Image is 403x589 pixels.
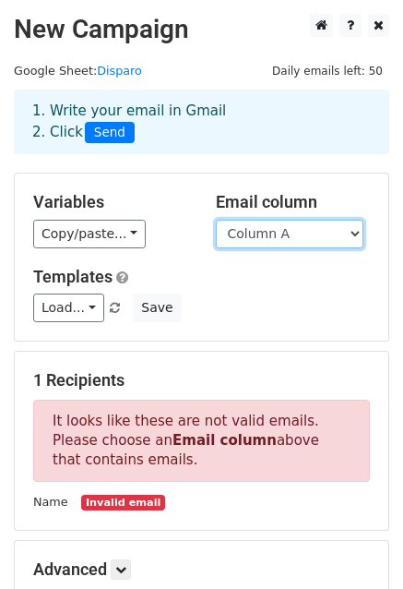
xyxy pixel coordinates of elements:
a: Disparo [97,64,142,78]
div: 1. Write your email in Gmail 2. Click [18,101,385,143]
h5: Email column [216,192,371,212]
p: It looks like these are not valid emails. Please choose an above that contains emails. [33,400,370,482]
small: Invalid email [81,495,164,511]
small: Google Sheet: [14,64,142,78]
a: Copy/paste... [33,220,146,248]
h5: Variables [33,192,188,212]
small: Name [33,495,68,509]
a: Templates [33,267,113,286]
span: Send [85,122,135,144]
span: Daily emails left: 50 [266,61,389,81]
a: Load... [33,294,104,322]
h5: Advanced [33,559,370,580]
h2: New Campaign [14,14,389,45]
button: Save [133,294,181,322]
h5: 1 Recipients [33,370,370,391]
iframe: Chat Widget [311,500,403,589]
strong: Email column [172,432,277,449]
a: Daily emails left: 50 [266,64,389,78]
